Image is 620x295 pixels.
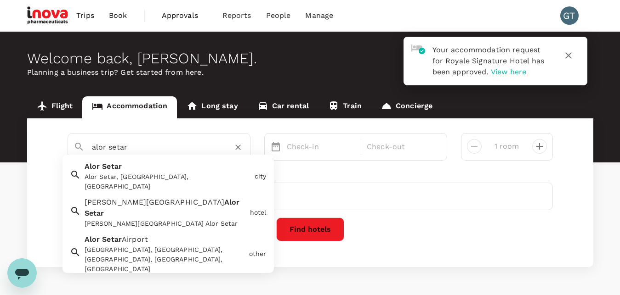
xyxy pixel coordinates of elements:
img: hotel-approved [411,45,425,54]
p: Check-out [367,141,436,152]
a: Concierge [371,96,442,118]
div: [PERSON_NAME][GEOGRAPHIC_DATA] Alor Setar [85,219,246,228]
span: Your accommodation request for Royale Signature Hotel has been approved. [432,45,545,76]
span: Book [109,10,127,21]
span: Airport [122,235,148,244]
span: Approvals [162,10,208,21]
span: Trips [76,10,94,21]
div: Welcome back , [PERSON_NAME] . [27,50,593,67]
span: Manage [305,10,333,21]
span: [PERSON_NAME][GEOGRAPHIC_DATA] [85,198,225,206]
span: Alor [85,162,100,171]
div: city [255,172,267,181]
a: Long stay [177,96,247,118]
p: Check-in [287,141,356,152]
a: Car rental [248,96,319,118]
span: View here [491,67,526,76]
span: Alor [224,198,240,206]
span: Reports [222,10,251,21]
span: Setar [102,235,122,244]
div: other [249,249,267,259]
input: Add rooms [489,139,525,154]
span: People [266,10,291,21]
iframe: Button to launch messaging window [7,258,37,288]
span: Alor [85,235,100,244]
button: Find hotels [276,217,344,241]
img: iNova Pharmaceuticals [27,6,69,26]
p: Planning a business trip? Get started from here. [27,67,593,78]
button: decrease [532,139,547,154]
div: Alor Setar, [GEOGRAPHIC_DATA], [GEOGRAPHIC_DATA] [85,172,251,191]
a: Accommodation [82,96,177,118]
div: hotel [250,208,267,217]
a: Train [319,96,371,118]
span: Setar [85,209,104,217]
div: [GEOGRAPHIC_DATA], [GEOGRAPHIC_DATA], [GEOGRAPHIC_DATA], [GEOGRAPHIC_DATA], [GEOGRAPHIC_DATA] [85,245,245,274]
div: Travellers [68,168,553,179]
button: Close [244,146,245,148]
a: Flight [27,96,83,118]
input: Search cities, hotels, work locations [92,140,219,154]
button: Clear [232,141,245,154]
span: Setar [102,162,122,171]
div: GT [560,6,579,25]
